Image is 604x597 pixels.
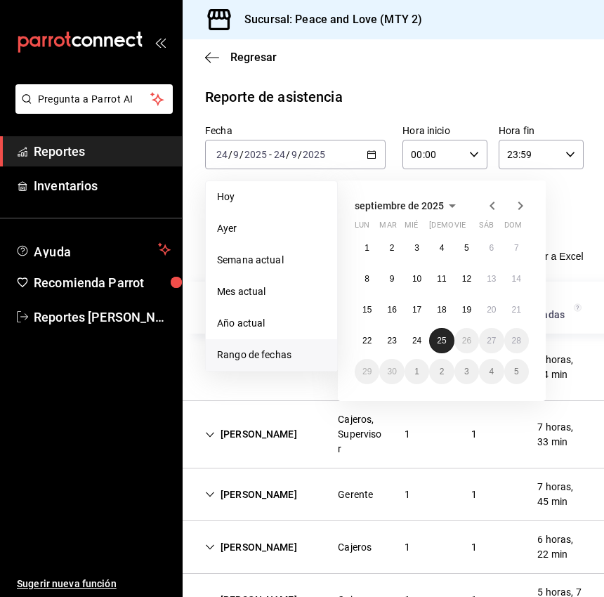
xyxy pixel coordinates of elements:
div: Row [183,521,604,574]
button: 25 de septiembre de 2025 [429,328,454,353]
abbr: 4 de septiembre de 2025 [440,243,445,253]
abbr: viernes [454,221,466,235]
abbr: 3 de septiembre de 2025 [414,243,419,253]
button: 28 de septiembre de 2025 [504,328,529,353]
abbr: 23 de septiembre de 2025 [387,336,396,346]
div: Cell [327,482,384,508]
button: 8 de septiembre de 2025 [355,266,379,291]
button: 6 de septiembre de 2025 [479,235,504,261]
input: -- [291,149,298,160]
span: / [239,149,244,160]
button: Pregunta a Parrot AI [15,84,173,114]
button: 24 de septiembre de 2025 [405,328,429,353]
div: Row [183,334,604,401]
span: septiembre de 2025 [355,200,444,211]
div: Cell [393,534,421,560]
div: HeadCell [194,295,318,321]
label: Fecha [205,126,386,136]
abbr: 19 de septiembre de 2025 [462,305,471,315]
input: -- [232,149,239,160]
span: Reportes [PERSON_NAME] [34,308,171,327]
abbr: sábado [479,221,494,235]
div: Cell [460,482,488,508]
abbr: 1 de septiembre de 2025 [365,243,369,253]
span: Reportes [34,142,171,161]
abbr: 5 de octubre de 2025 [514,367,519,376]
button: 17 de septiembre de 2025 [405,297,429,322]
span: Pregunta a Parrot AI [38,92,151,107]
abbr: 8 de septiembre de 2025 [365,274,369,284]
h3: Sucursal: Peace and Love (MTY 2) [233,11,422,28]
button: septiembre de 2025 [355,197,461,214]
div: Cell [327,534,383,560]
button: 18 de septiembre de 2025 [429,297,454,322]
abbr: 17 de septiembre de 2025 [412,305,421,315]
button: 5 de septiembre de 2025 [454,235,479,261]
abbr: 13 de septiembre de 2025 [487,274,496,284]
abbr: 2 de septiembre de 2025 [390,243,395,253]
button: 1 de octubre de 2025 [405,359,429,384]
div: Cell [460,421,488,447]
abbr: jueves [429,221,512,235]
span: Ayuda [34,241,152,258]
div: Cell [393,421,421,447]
div: Gerente [338,487,373,502]
input: ---- [244,149,268,160]
abbr: 21 de septiembre de 2025 [512,305,521,315]
div: Cell [194,482,308,508]
span: Recomienda Parrot [34,273,171,292]
abbr: martes [379,221,396,235]
span: / [286,149,290,160]
button: 21 de septiembre de 2025 [504,297,529,322]
abbr: 16 de septiembre de 2025 [387,305,396,315]
button: Regresar [205,51,277,64]
abbr: 15 de septiembre de 2025 [362,305,372,315]
abbr: 10 de septiembre de 2025 [412,274,421,284]
abbr: 25 de septiembre de 2025 [437,336,446,346]
span: Sugerir nueva función [17,577,171,591]
input: -- [216,149,228,160]
abbr: lunes [355,221,369,235]
abbr: 24 de septiembre de 2025 [412,336,421,346]
button: 2 de septiembre de 2025 [379,235,404,261]
abbr: 3 de octubre de 2025 [464,367,469,376]
button: 12 de septiembre de 2025 [454,266,479,291]
button: 23 de septiembre de 2025 [379,328,404,353]
div: Cell [194,354,308,380]
span: Rango de fechas [217,348,326,362]
button: 14 de septiembre de 2025 [504,266,529,291]
button: 3 de octubre de 2025 [454,359,479,384]
div: Cell [526,474,593,515]
button: 9 de septiembre de 2025 [379,266,404,291]
abbr: 18 de septiembre de 2025 [437,305,446,315]
button: open_drawer_menu [155,37,166,48]
abbr: domingo [504,221,522,235]
div: Row [183,468,604,521]
span: / [298,149,302,160]
button: 1 de septiembre de 2025 [355,235,379,261]
button: 4 de septiembre de 2025 [429,235,454,261]
div: Cajeros [338,540,372,555]
div: Cell [526,527,593,568]
abbr: 2 de octubre de 2025 [440,367,445,376]
button: 16 de septiembre de 2025 [379,297,404,322]
abbr: 5 de septiembre de 2025 [464,243,469,253]
abbr: 30 de septiembre de 2025 [387,367,396,376]
div: Cell [327,407,393,462]
button: 7 de septiembre de 2025 [504,235,529,261]
button: 2 de octubre de 2025 [429,359,454,384]
button: 30 de septiembre de 2025 [379,359,404,384]
button: 22 de septiembre de 2025 [355,328,379,353]
span: Año actual [217,316,326,331]
div: Reporte de asistencia [205,86,343,107]
button: 3 de septiembre de 2025 [405,235,429,261]
button: 5 de octubre de 2025 [504,359,529,384]
div: Cell [460,534,488,560]
button: 27 de septiembre de 2025 [479,328,504,353]
abbr: 20 de septiembre de 2025 [487,305,496,315]
span: - [269,149,272,160]
input: ---- [302,149,326,160]
abbr: 22 de septiembre de 2025 [362,336,372,346]
abbr: 26 de septiembre de 2025 [462,336,471,346]
abbr: 9 de septiembre de 2025 [390,274,395,284]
